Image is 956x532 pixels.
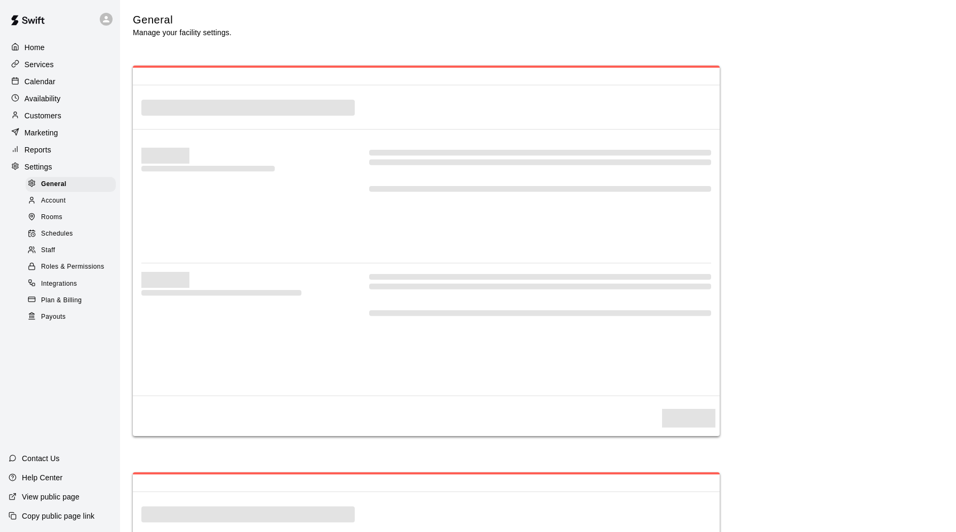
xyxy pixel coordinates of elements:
[26,243,116,258] div: Staff
[26,192,120,209] a: Account
[41,196,66,206] span: Account
[25,76,55,87] p: Calendar
[25,127,58,138] p: Marketing
[26,194,116,208] div: Account
[25,93,61,104] p: Availability
[25,110,61,121] p: Customers
[26,227,116,241] div: Schedules
[26,309,120,325] a: Payouts
[26,226,120,243] a: Schedules
[26,276,120,292] a: Integrations
[9,91,111,107] a: Availability
[22,511,94,521] p: Copy public page link
[25,144,51,155] p: Reports
[9,57,111,72] a: Services
[26,209,120,226] a: Rooms
[25,42,45,53] p: Home
[9,125,111,141] a: Marketing
[25,59,54,70] p: Services
[133,13,232,27] h5: General
[9,74,111,90] a: Calendar
[26,176,120,192] a: General
[41,279,77,289] span: Integrations
[26,277,116,292] div: Integrations
[9,108,111,124] a: Customers
[41,245,55,256] span: Staff
[25,162,52,172] p: Settings
[41,229,73,239] span: Schedules
[26,293,116,308] div: Plan & Billing
[9,142,111,158] a: Reports
[26,177,116,192] div: General
[22,472,62,483] p: Help Center
[41,212,62,223] span: Rooms
[26,259,120,276] a: Roles & Permissions
[26,292,120,309] a: Plan & Billing
[41,312,66,323] span: Payouts
[9,39,111,55] a: Home
[133,27,232,38] p: Manage your facility settings.
[41,295,82,306] span: Plan & Billing
[22,453,60,464] p: Contact Us
[9,159,111,175] a: Settings
[26,310,116,325] div: Payouts
[26,210,116,225] div: Rooms
[41,179,67,190] span: General
[41,262,104,272] span: Roles & Permissions
[26,260,116,275] div: Roles & Permissions
[26,243,120,259] a: Staff
[22,491,79,502] p: View public page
